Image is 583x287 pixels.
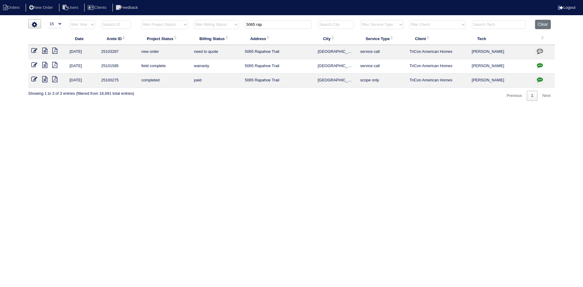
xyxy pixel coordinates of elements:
[138,59,191,73] td: field complete
[532,32,555,45] th: : activate to sort column ascending
[98,59,138,73] td: 25101585
[138,73,191,88] td: completed
[245,20,312,29] input: Search Address
[98,73,138,88] td: 25100275
[357,32,406,45] th: Service Type: activate to sort column ascending
[66,45,98,59] td: [DATE]
[538,91,555,101] a: Next
[112,4,143,12] li: Feedback
[66,59,98,73] td: [DATE]
[138,32,191,45] th: Project Status: activate to sort column ascending
[66,73,98,88] td: [DATE]
[357,45,406,59] td: service call
[469,73,532,88] td: [PERSON_NAME]
[242,73,315,88] td: 5065 Rapahoe Trail
[469,45,532,59] td: [PERSON_NAME]
[191,45,242,59] td: need to quote
[469,32,532,45] th: Tech
[315,59,357,73] td: [GEOGRAPHIC_DATA]
[242,32,315,45] th: Address: activate to sort column ascending
[407,32,469,45] th: Client: activate to sort column ascending
[407,73,469,88] td: TriCon American Homes
[191,32,242,45] th: Billing Status: activate to sort column ascending
[357,73,406,88] td: scope only
[318,20,354,29] input: Search City
[535,20,551,29] button: Clear
[242,45,315,59] td: 5065 Rapahoe Trail
[315,73,357,88] td: [GEOGRAPHIC_DATA]
[407,59,469,73] td: TriCon American Homes
[98,32,138,45] th: Arete ID: activate to sort column ascending
[84,4,111,12] li: Clients
[138,45,191,59] td: new order
[469,59,532,73] td: [PERSON_NAME]
[28,88,134,96] div: Showing 1 to 3 of 3 entries (filtered from 18,691 total entries)
[191,73,242,88] td: paid
[26,4,58,12] li: New Order
[527,91,537,101] a: 1
[59,4,83,12] li: Users
[84,5,111,10] a: Clients
[191,59,242,73] td: warranty
[98,45,138,59] td: 25103287
[472,20,526,29] input: Search Tech
[315,45,357,59] td: [GEOGRAPHIC_DATA]
[66,32,98,45] th: Date
[59,5,83,10] a: Users
[242,59,315,73] td: 5065 Rapahoe Trail
[558,5,575,10] a: Logout
[357,59,406,73] td: service call
[315,32,357,45] th: City: activate to sort column ascending
[26,5,58,10] a: New Order
[101,20,131,29] input: Search ID
[407,45,469,59] td: TriCon American Homes
[502,91,526,101] a: Previous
